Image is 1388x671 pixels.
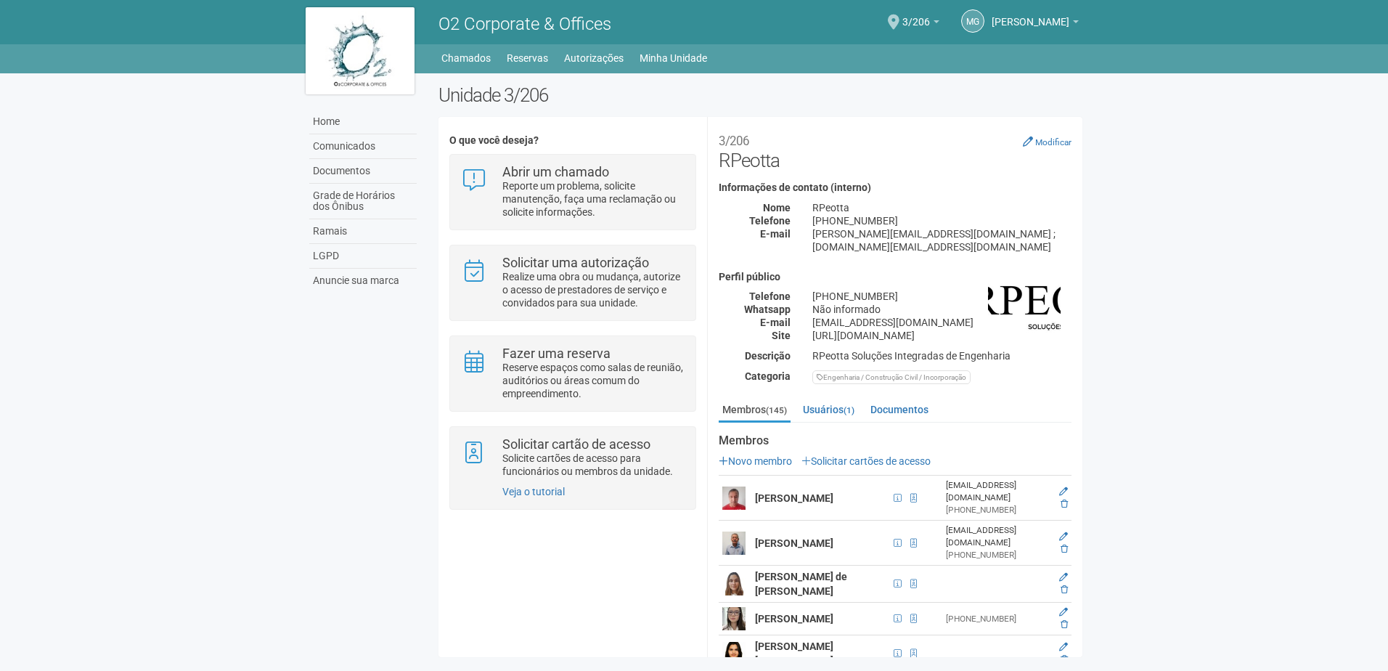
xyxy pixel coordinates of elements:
a: Editar membro [1059,607,1068,617]
img: user.png [722,572,746,595]
div: [EMAIL_ADDRESS][DOMAIN_NAME] [801,316,1082,329]
strong: Solicitar uma autorização [502,255,649,270]
a: LGPD [309,244,417,269]
p: Reporte um problema, solicite manutenção, faça uma reclamação ou solicite informações. [502,179,685,219]
a: Editar membro [1059,532,1068,542]
strong: [PERSON_NAME] de [PERSON_NAME] [755,571,847,597]
a: Abrir um chamado Reporte um problema, solicite manutenção, faça uma reclamação ou solicite inform... [461,166,684,219]
a: Excluir membro [1061,544,1068,554]
a: Editar membro [1059,642,1068,652]
small: 3/206 [719,134,749,148]
strong: Telefone [749,215,791,227]
a: Autorizações [564,48,624,68]
h4: Informações de contato (interno) [719,182,1071,193]
a: Home [309,110,417,134]
a: Anuncie sua marca [309,269,417,293]
strong: [PERSON_NAME] [755,492,833,504]
a: Solicitar cartões de acesso [801,455,931,467]
div: RPeotta [801,201,1082,214]
div: [URL][DOMAIN_NAME] [801,329,1082,342]
strong: [PERSON_NAME] [755,537,833,549]
a: Excluir membro [1061,654,1068,664]
strong: E-mail [760,317,791,328]
div: Engenharia / Construção Civil / Incorporação [812,370,971,384]
h2: RPeotta [719,128,1071,171]
span: 3/206 [902,2,930,28]
a: Documentos [867,399,932,420]
strong: E-mail [760,228,791,240]
a: Reservas [507,48,548,68]
h4: Perfil público [719,272,1071,282]
a: Usuários(1) [799,399,858,420]
a: Fazer uma reserva Reserve espaços como salas de reunião, auditórios ou áreas comum do empreendime... [461,347,684,400]
strong: Descrição [745,350,791,362]
h4: O que você deseja? [449,135,695,146]
div: [PHONE_NUMBER] [801,290,1082,303]
a: Excluir membro [1061,619,1068,630]
h2: Unidade 3/206 [438,84,1082,106]
a: Documentos [309,159,417,184]
div: [PERSON_NAME][EMAIL_ADDRESS][DOMAIN_NAME] ; [DOMAIN_NAME][EMAIL_ADDRESS][DOMAIN_NAME] [801,227,1082,253]
a: 3/206 [902,18,939,30]
img: user.png [722,642,746,665]
a: Grade de Horários dos Ônibus [309,184,417,219]
span: Monica Guedes [992,2,1069,28]
strong: [PERSON_NAME] [755,613,833,625]
a: Solicitar cartão de acesso Solicite cartões de acesso para funcionários ou membros da unidade. [461,438,684,478]
strong: Categoria [745,370,791,382]
a: Comunicados [309,134,417,159]
strong: Solicitar cartão de acesso [502,436,650,452]
strong: Membros [719,434,1071,447]
div: [PHONE_NUMBER] [946,549,1050,561]
img: logo.jpg [306,7,415,94]
img: user.png [722,532,746,555]
a: Ramais [309,219,417,244]
a: Membros(145) [719,399,791,423]
a: Solicitar uma autorização Realize uma obra ou mudança, autorize o acesso de prestadores de serviç... [461,256,684,309]
img: user.png [722,607,746,630]
small: Modificar [1035,137,1071,147]
strong: Site [772,330,791,341]
strong: [PERSON_NAME] [PERSON_NAME] [755,640,833,667]
a: MG [961,9,984,33]
img: user.png [722,487,746,510]
div: [PHONE_NUMBER] [801,214,1082,227]
p: Solicite cartões de acesso para funcionários ou membros da unidade. [502,452,685,478]
strong: Fazer uma reserva [502,346,611,361]
div: Não informado [801,303,1082,316]
a: Novo membro [719,455,792,467]
span: O2 Corporate & Offices [438,14,611,34]
strong: Nome [763,202,791,213]
a: [PERSON_NAME] [992,18,1079,30]
div: [PHONE_NUMBER] [946,613,1050,625]
a: Minha Unidade [640,48,707,68]
a: Editar membro [1059,572,1068,582]
small: (1) [844,405,854,415]
img: business.png [988,272,1061,344]
a: Editar membro [1059,487,1068,497]
a: Modificar [1023,136,1071,147]
strong: Telefone [749,290,791,302]
div: RPeotta Soluções Integradas de Engenharia [801,349,1082,362]
strong: Whatsapp [744,304,791,315]
p: Realize uma obra ou mudança, autorize o acesso de prestadores de serviço e convidados para sua un... [502,270,685,309]
div: [EMAIL_ADDRESS][DOMAIN_NAME] [946,479,1050,504]
div: [PHONE_NUMBER] [946,504,1050,516]
strong: Abrir um chamado [502,164,609,179]
p: Reserve espaços como salas de reunião, auditórios ou áreas comum do empreendimento. [502,361,685,400]
small: (145) [766,405,787,415]
a: Veja o tutorial [502,486,565,497]
a: Excluir membro [1061,499,1068,509]
a: Chamados [441,48,491,68]
a: Excluir membro [1061,585,1068,595]
div: [EMAIL_ADDRESS][DOMAIN_NAME] [946,524,1050,549]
